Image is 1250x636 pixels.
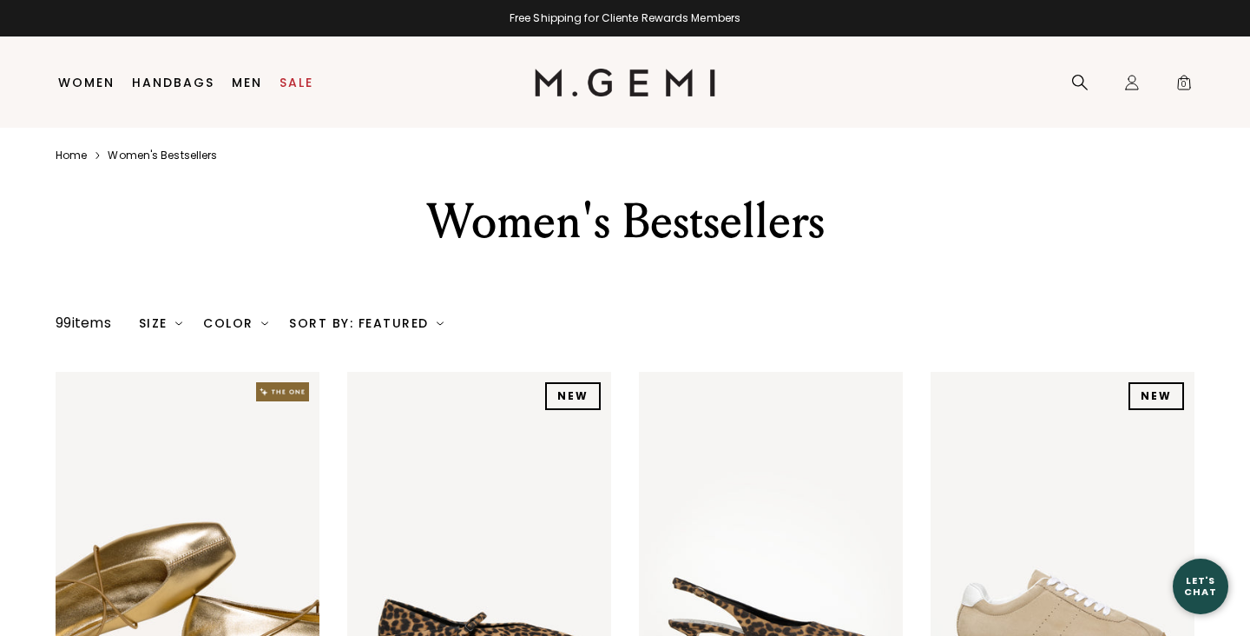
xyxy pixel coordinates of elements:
[535,69,716,96] img: M.Gemi
[232,76,262,89] a: Men
[256,382,309,401] img: The One tag
[56,149,87,162] a: Home
[261,320,268,327] img: chevron-down.svg
[1175,77,1193,95] span: 0
[289,316,444,330] div: Sort By: Featured
[1173,575,1228,597] div: Let's Chat
[280,76,313,89] a: Sale
[437,320,444,327] img: chevron-down.svg
[545,382,601,410] div: NEW
[324,190,926,253] div: Women's Bestsellers
[58,76,115,89] a: Women
[1128,382,1184,410] div: NEW
[139,316,183,330] div: Size
[203,316,268,330] div: Color
[56,313,111,334] div: 99 items
[132,76,214,89] a: Handbags
[108,149,217,162] a: Women's bestsellers
[175,320,182,327] img: chevron-down.svg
